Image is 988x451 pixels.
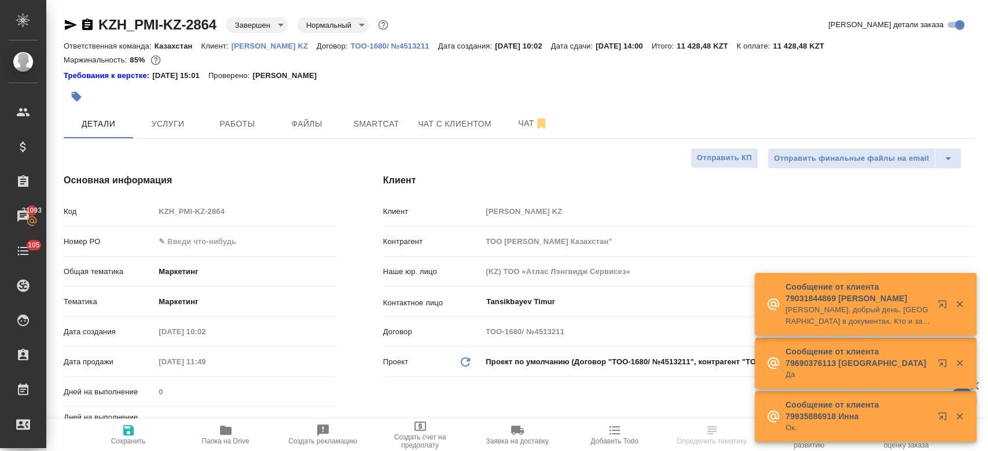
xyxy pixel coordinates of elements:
span: Отправить КП [697,151,752,165]
p: Наше юр. лицо [383,266,482,278]
button: Сохранить [80,419,177,451]
span: Создать рекламацию [288,437,357,445]
span: 21093 [15,205,49,216]
span: Папка на Drive [202,437,249,445]
input: ✎ Введи что-нибудь [155,233,336,250]
p: [PERSON_NAME], добрый день. [GEOGRAPHIC_DATA] в документах. Кто и за чей счет будет переделывать? [785,304,930,327]
span: 105 [21,239,47,251]
div: Завершен [297,17,369,33]
p: [PERSON_NAME] KZ [232,42,317,50]
span: Файлы [279,117,335,131]
input: Пустое поле [155,323,256,340]
p: Номер PO [64,236,155,247]
div: Маркетинг [155,292,336,312]
span: Услуги [140,117,196,131]
input: Пустое поле [155,383,336,400]
input: Пустое поле [482,323,975,340]
a: Требования к верстке: [64,70,152,82]
input: Пустое поле [482,233,975,250]
span: Чат с клиентом [418,117,491,131]
button: Завершен [232,20,274,30]
input: Пустое поле [155,415,336,431]
a: KZH_PMI-KZ-2864 [98,17,216,32]
span: Чат [505,116,561,131]
p: Код [64,206,155,217]
p: [DATE] 14:00 [596,42,652,50]
button: Скопировать ссылку [80,18,94,32]
p: Проект [383,356,409,368]
span: [PERSON_NAME] детали заказа [828,19,943,31]
p: Клиент: [201,42,231,50]
input: Пустое поле [482,203,975,220]
a: 105 [3,236,43,265]
span: Создать счет на предоплату [379,433,462,449]
p: Договор [383,326,482,338]
p: Казахстан [155,42,201,50]
a: [PERSON_NAME] KZ [232,40,317,50]
span: Детали [71,117,126,131]
button: Создать рекламацию [274,419,372,451]
input: Пустое поле [482,263,975,280]
span: Добавить Todo [590,437,638,445]
button: Закрыть [947,358,971,368]
p: Дней на выполнение [64,386,155,398]
p: [DATE] 10:02 [495,42,551,50]
svg: Отписаться [534,117,548,131]
button: Добавить тэг [64,84,89,109]
button: Определить тематику [663,419,761,451]
button: Папка на Drive [177,419,274,451]
p: Ок. [785,422,930,434]
p: Сообщение от клиента 79935886918 Инна [785,399,930,422]
span: Отправить финальные файлы на email [774,152,929,165]
div: Маркетинг [155,262,336,282]
a: 21093 [3,202,43,231]
span: Заявка на доставку [486,437,548,445]
button: Заявка на доставку [469,419,566,451]
p: Итого: [652,42,677,50]
div: Завершен [226,17,288,33]
button: Отправить КП [691,148,758,168]
span: Smartcat [348,117,404,131]
button: Открыть в новой вкладке [931,293,958,320]
button: Добавить Todo [566,419,663,451]
p: [PERSON_NAME] [252,70,325,82]
p: Дата сдачи: [551,42,596,50]
input: Пустое поле [155,353,256,370]
div: Нажми, чтобы открыть папку с инструкцией [64,70,152,82]
p: 11 428,48 KZT [773,42,833,50]
p: Контактное лицо [383,297,482,309]
span: Определить тематику [677,437,747,445]
p: 11 428,48 KZT [677,42,737,50]
p: Проверено: [208,70,253,82]
button: Открыть в новой вкладке [931,405,958,432]
p: Дата создания: [438,42,495,50]
p: 85% [130,56,148,64]
button: Закрыть [947,299,971,309]
p: Общая тематика [64,266,155,278]
button: Закрыть [947,411,971,422]
p: Сообщение от клиента 79031844869 [PERSON_NAME] [785,281,930,304]
p: Ответственная команда: [64,42,155,50]
p: [DATE] 15:01 [152,70,208,82]
h4: Клиент [383,173,975,187]
span: Сохранить [111,437,146,445]
p: Клиент [383,206,482,217]
p: ТОО-1680/ №4513211 [351,42,438,50]
button: Открыть в новой вкладке [931,352,958,379]
a: ТОО-1680/ №4513211 [351,40,438,50]
p: Сообщение от клиента 79690376113 [GEOGRAPHIC_DATA] [785,346,930,369]
p: Договор: [317,42,351,50]
button: Доп статусы указывают на важность/срочность заказа [376,17,391,32]
button: Отправить финальные файлы на email [767,148,935,169]
p: Тематика [64,296,155,308]
span: Работы [210,117,265,131]
p: Маржинальность: [64,56,130,64]
p: Контрагент [383,236,482,247]
button: Нормальный [303,20,355,30]
p: Дата создания [64,326,155,338]
p: Дней на выполнение (авт.) [64,412,155,435]
h4: Основная информация [64,173,337,187]
input: Пустое поле [155,203,336,220]
button: Создать счет на предоплату [372,419,469,451]
button: 223.68 RUB; [148,53,163,68]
